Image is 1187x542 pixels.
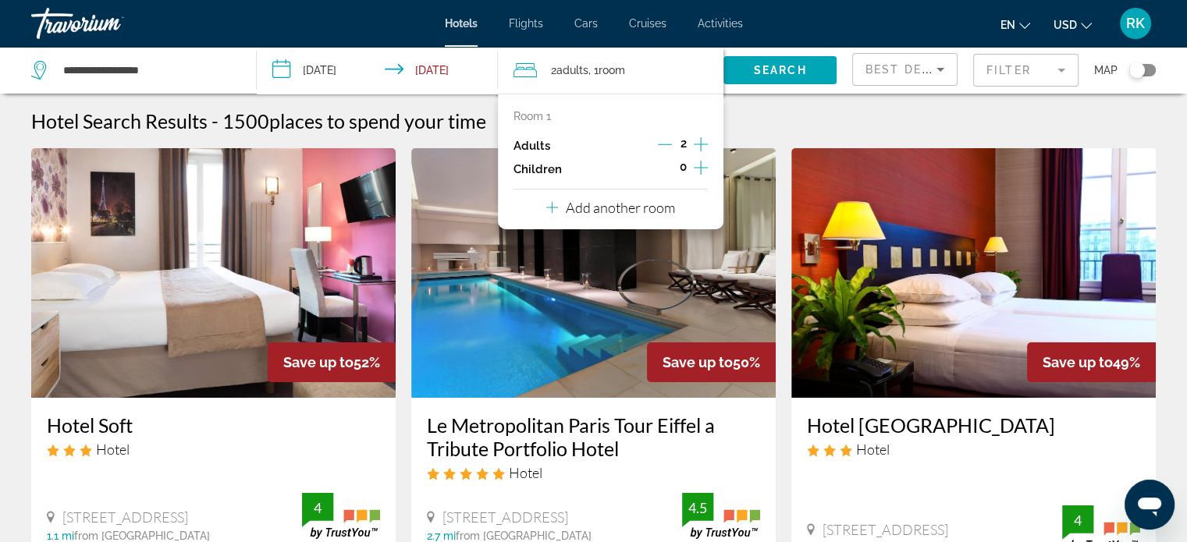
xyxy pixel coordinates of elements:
span: [STREET_ADDRESS] [442,508,568,526]
a: Cars [574,17,598,30]
button: Change language [1000,13,1030,36]
button: Increment adults [694,134,708,158]
div: 3 star Hotel [807,441,1140,458]
span: USD [1054,19,1077,31]
span: 2 [551,59,588,81]
button: User Menu [1115,7,1156,40]
span: RK [1126,16,1145,31]
div: 3 star Hotel [47,441,380,458]
div: 49% [1027,342,1156,382]
span: Hotel [509,464,542,481]
span: Search [754,64,807,76]
div: 4 [1062,511,1093,530]
a: Travorium [31,3,187,44]
div: 4 [302,498,333,517]
div: 52% [268,342,396,382]
img: Hotel image [411,148,776,398]
span: Save up to [1043,354,1113,370]
span: from [GEOGRAPHIC_DATA] [74,530,210,542]
a: Flights [509,17,543,30]
p: Adults [514,140,550,153]
div: 5 star Hotel [427,464,760,481]
button: Travelers: 2 adults, 0 children [498,47,723,94]
button: Filter [973,53,1079,87]
span: - [211,109,219,133]
a: Le Metropolitan Paris Tour Eiffel a Tribute Portfolio Hotel [427,413,760,460]
span: places to spend your time [269,109,486,133]
span: , 1 [588,59,625,81]
img: Hotel image [31,148,396,398]
img: trustyou-badge.svg [682,493,760,539]
button: Decrement adults [658,136,672,155]
button: Decrement children [657,160,671,179]
span: Hotel [856,441,890,458]
span: 1.1 mi [47,530,74,542]
span: en [1000,19,1015,31]
span: from [GEOGRAPHIC_DATA] [456,530,592,542]
h1: Hotel Search Results [31,109,208,133]
span: Map [1094,59,1118,81]
span: 0 [679,161,686,173]
span: 2.7 mi [427,530,456,542]
span: [STREET_ADDRESS] [62,508,188,526]
span: Hotel [96,441,130,458]
span: Best Deals [865,63,947,76]
button: Check-in date: Oct 3, 2025 Check-out date: Oct 26, 2025 [257,47,498,94]
a: Hotel [GEOGRAPHIC_DATA] [807,413,1140,437]
p: Add another room [566,199,675,216]
img: Hotel image [791,148,1156,398]
span: Save up to [283,354,354,370]
iframe: Кнопка запуска окна обмена сообщениями [1125,480,1175,530]
img: trustyou-badge.svg [302,493,380,539]
a: Hotel Soft [47,413,380,437]
span: [STREET_ADDRESS] [823,521,948,538]
button: Add another room [546,190,675,221]
a: Activities [698,17,743,30]
span: 2 [680,137,686,150]
div: 50% [647,342,776,382]
p: Room 1 [514,110,551,122]
a: Cruises [629,17,666,30]
button: Change currency [1054,13,1092,36]
button: Toggle map [1118,63,1156,77]
mat-select: Sort by [865,60,944,79]
p: Children [514,163,562,176]
button: Search [723,56,837,84]
span: Room [599,64,625,76]
div: 4.5 [682,498,713,517]
a: Hotels [445,17,478,30]
h2: 1500 [222,109,486,133]
button: Increment children [694,158,708,181]
span: Save up to [663,354,733,370]
span: Adults [556,64,588,76]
